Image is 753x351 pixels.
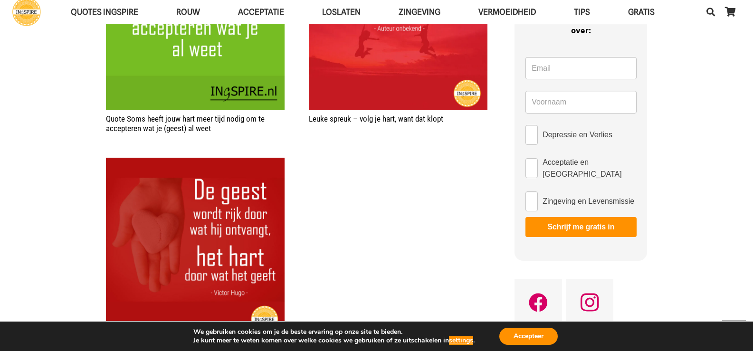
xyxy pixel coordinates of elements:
[543,195,634,207] span: Zingeving en Levensmissie
[238,7,284,17] span: Acceptatie
[399,7,440,17] span: Zingeving
[193,336,475,345] p: Je kunt meer te weten komen over welke cookies we gebruiken of ze uitschakelen in .
[543,129,612,141] span: Depressie en Verlies
[499,328,558,345] button: Accepteer
[106,114,265,133] a: Quote Soms heeft jouw hart meer tijd nodig om te accepteren wat je (geest) al weet
[176,7,200,17] span: ROUW
[71,7,138,17] span: QUOTES INGSPIRE
[525,217,636,237] button: Schrijf me gratis in
[543,156,636,180] span: Acceptatie en [GEOGRAPHIC_DATA]
[449,336,473,345] button: settings
[525,191,538,211] input: Zingeving en Levensmissie
[106,158,285,336] a: Spreuk – De geest wordt rijk door wat hij ontvangt, het hart door wat het geeft
[574,7,590,17] span: TIPS
[322,7,361,17] span: Loslaten
[106,158,285,336] img: Citaat: De geest wordt rijk door wat hij ontvangt, het hart door wat het geeft
[309,114,443,123] a: Leuke spreuk – volg je hart, want dat klopt
[525,91,636,114] input: Voornaam
[525,158,538,178] input: Acceptatie en [GEOGRAPHIC_DATA]
[515,279,562,326] a: Facebook
[478,7,536,17] span: VERMOEIDHEID
[566,279,613,326] a: Instagram
[525,57,636,80] input: Email
[722,320,746,344] a: Terug naar top
[193,328,475,336] p: We gebruiken cookies om je de beste ervaring op onze site te bieden.
[628,7,655,17] span: GRATIS
[525,125,538,145] input: Depressie en Verlies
